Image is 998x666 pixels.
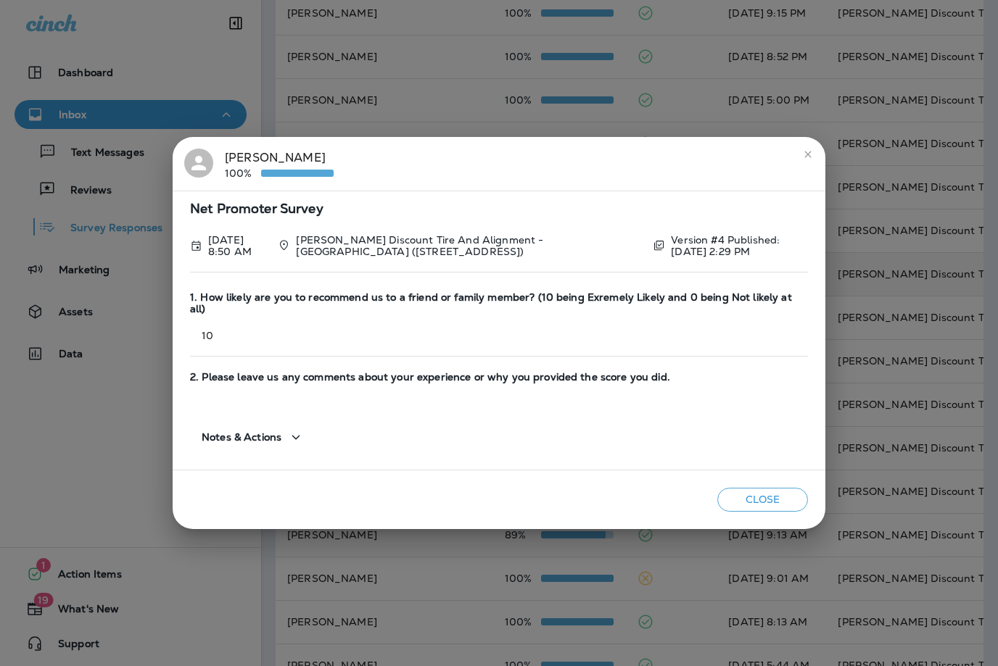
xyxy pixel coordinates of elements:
p: 100% [225,167,261,179]
p: [PERSON_NAME] Discount Tire And Alignment - [GEOGRAPHIC_DATA] ([STREET_ADDRESS]) [296,234,641,257]
button: Close [717,488,808,512]
span: Notes & Actions [202,431,281,444]
p: 10 [190,330,808,341]
p: Aug 19, 2025 8:50 AM [208,234,266,257]
span: Net Promoter Survey [190,203,808,215]
button: Notes & Actions [190,417,316,458]
button: close [796,143,820,166]
div: [PERSON_NAME] [225,149,334,179]
p: Version #4 Published: [DATE] 2:29 PM [671,234,808,257]
span: 1. How likely are you to recommend us to a friend or family member? (10 being Exremely Likely and... [190,291,808,316]
span: 2. Please leave us any comments about your experience or why you provided the score you did. [190,371,808,383]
